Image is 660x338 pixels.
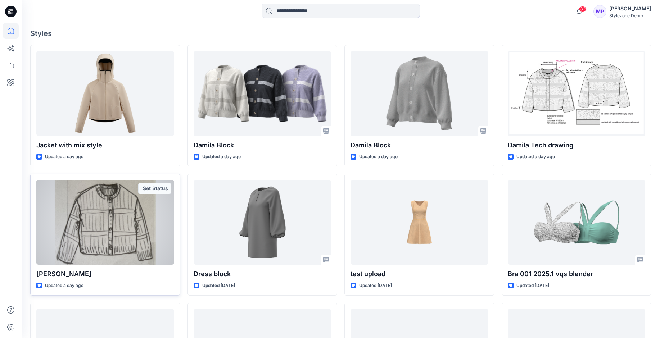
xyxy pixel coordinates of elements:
[351,51,488,136] a: Damila Block
[36,51,174,136] a: Jacket with mix style
[194,180,331,265] a: Dress block
[609,4,651,13] div: [PERSON_NAME]
[36,269,174,279] p: [PERSON_NAME]
[36,180,174,265] a: Damila Sketch
[36,140,174,150] p: Jacket with mix style
[45,153,83,161] p: Updated a day ago
[30,29,651,38] h4: Styles
[359,153,398,161] p: Updated a day ago
[593,5,606,18] div: MP
[516,282,549,289] p: Updated [DATE]
[202,282,235,289] p: Updated [DATE]
[194,140,331,150] p: Damila Block
[194,269,331,279] p: Dress block
[579,6,587,12] span: 32
[508,269,646,279] p: Bra 001 2025.1 vqs blender
[351,140,488,150] p: Damila Block
[508,51,646,136] a: Damila Tech drawing
[351,180,488,265] a: test upload
[194,51,331,136] a: Damila Block
[609,13,651,18] div: Stylezone Demo
[508,180,646,265] a: Bra 001 2025.1 vqs blender
[508,140,646,150] p: Damila Tech drawing
[516,153,555,161] p: Updated a day ago
[359,282,392,289] p: Updated [DATE]
[351,269,488,279] p: test upload
[202,153,241,161] p: Updated a day ago
[45,282,83,289] p: Updated a day ago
